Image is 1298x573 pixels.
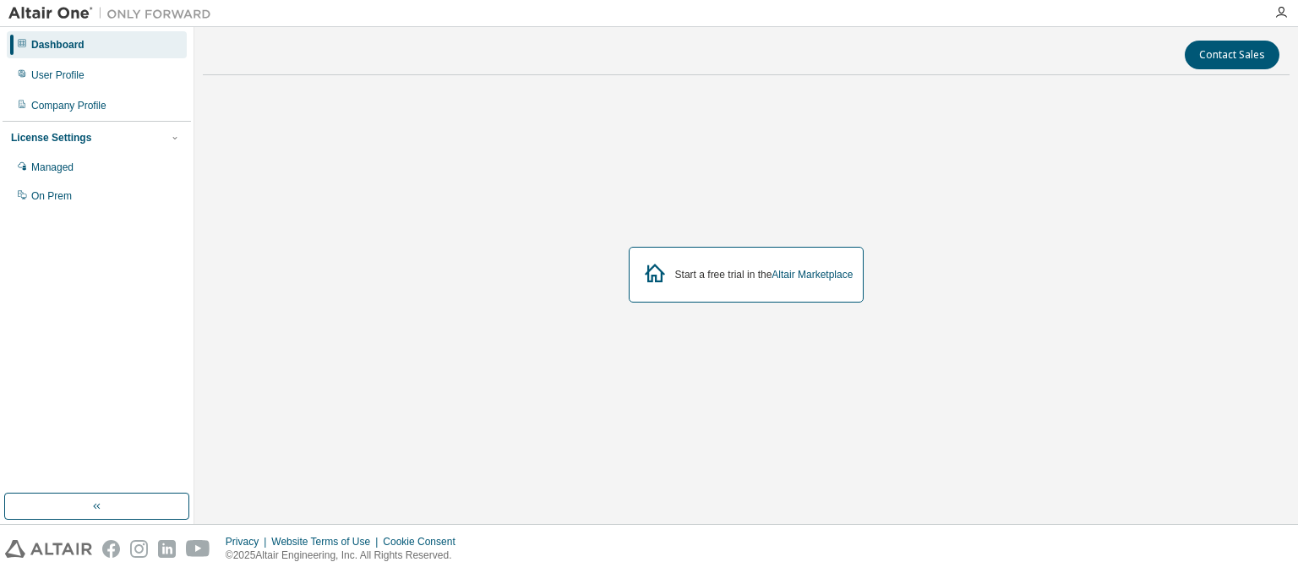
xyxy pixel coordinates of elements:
[31,68,85,82] div: User Profile
[271,535,383,548] div: Website Terms of Use
[226,535,271,548] div: Privacy
[383,535,465,548] div: Cookie Consent
[130,540,148,558] img: instagram.svg
[31,161,74,174] div: Managed
[31,189,72,203] div: On Prem
[31,38,85,52] div: Dashboard
[226,548,466,563] p: © 2025 Altair Engineering, Inc. All Rights Reserved.
[1185,41,1279,69] button: Contact Sales
[5,540,92,558] img: altair_logo.svg
[11,131,91,145] div: License Settings
[158,540,176,558] img: linkedin.svg
[102,540,120,558] img: facebook.svg
[31,99,106,112] div: Company Profile
[675,268,854,281] div: Start a free trial in the
[186,540,210,558] img: youtube.svg
[8,5,220,22] img: Altair One
[772,269,853,281] a: Altair Marketplace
